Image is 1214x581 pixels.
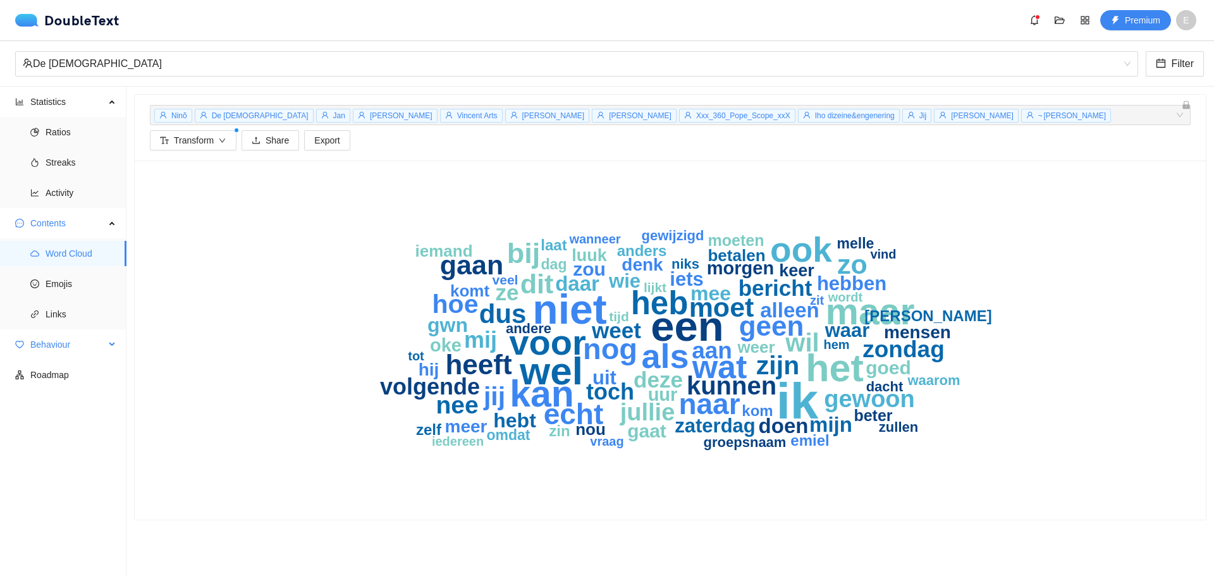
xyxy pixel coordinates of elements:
[555,272,599,295] text: daar
[809,413,852,436] text: mijn
[708,246,765,265] text: betalen
[510,111,518,119] span: user
[608,270,641,292] text: wie
[333,111,345,120] span: Jan
[358,111,365,119] span: user
[644,280,666,295] text: lijkt
[30,89,105,114] span: Statistics
[803,111,811,119] span: user
[634,367,683,392] text: deze
[907,111,915,119] span: user
[15,14,120,27] div: DoubleText
[692,338,732,364] text: aan
[572,246,607,265] text: luuk
[30,158,39,167] span: fire
[370,111,432,120] span: [PERSON_NAME]
[824,386,915,412] text: gewoon
[586,379,634,405] text: toch
[870,247,896,261] text: vind
[1182,101,1191,109] span: lock
[1183,10,1189,30] span: E
[675,415,755,437] text: zaterdag
[510,373,574,415] text: kan
[609,111,671,120] span: [PERSON_NAME]
[30,211,105,236] span: Contents
[759,414,809,437] text: doen
[46,180,116,205] span: Activity
[432,434,484,448] text: iedereen
[30,249,39,258] span: cloud
[790,432,829,449] text: emiel
[30,279,39,288] span: smile
[690,282,731,305] text: mee
[46,302,116,327] span: Links
[150,130,236,150] button: font-sizeTransformdown
[496,280,519,305] text: ze
[837,249,868,279] text: zo
[419,360,439,379] text: hij
[30,332,105,357] span: Behaviour
[854,407,892,424] text: beter
[684,111,692,119] span: user
[592,367,616,389] text: uit
[23,58,33,68] span: team
[46,119,116,145] span: Ratios
[415,242,472,260] text: iemand
[575,420,606,439] text: nou
[430,335,462,355] text: oke
[1100,10,1171,30] button: thunderboltPremium
[742,402,773,419] text: kom
[519,349,583,393] text: wel
[648,384,678,405] text: uur
[825,291,914,333] text: maar
[46,150,116,175] span: Streaks
[416,421,442,438] text: zelf
[541,236,567,254] text: laat
[321,111,329,119] span: user
[609,309,629,324] text: tijd
[532,286,606,333] text: niet
[15,219,24,228] span: message
[159,111,167,119] span: user
[457,111,498,120] span: Vincent Arts
[696,111,790,120] span: Xxx_360_Pope_Scope_xxX
[15,14,44,27] img: logo
[1026,111,1034,119] span: user
[304,130,350,150] button: Export
[493,409,536,432] text: hebt
[939,111,947,119] span: user
[544,398,604,431] text: echt
[815,111,895,120] span: Iho dizeine&engenering
[907,372,960,388] text: waarom
[951,111,1014,120] span: [PERSON_NAME]
[591,318,641,343] text: weet
[541,256,567,272] text: dag
[806,346,864,389] text: het
[23,52,1119,76] div: De [DEMOGRAPHIC_DATA]
[862,336,944,362] text: zondag
[408,349,424,363] text: tot
[1146,51,1204,76] button: calendarFilter
[507,237,541,269] text: bij
[597,111,604,119] span: user
[919,111,926,120] span: ‎Jij
[739,276,812,300] text: bericht
[1125,13,1160,27] span: Premium
[160,136,169,146] span: font-size
[1156,58,1166,70] span: calendar
[590,434,623,448] text: vraag
[1076,15,1094,25] span: appstore
[30,310,39,319] span: link
[627,420,666,441] text: gaat
[707,258,774,278] text: morgen
[828,290,863,304] text: wordt
[509,322,586,362] text: voor
[617,242,667,259] text: anders
[427,314,468,336] text: gwn
[522,111,585,120] span: [PERSON_NAME]
[642,228,704,243] text: gewijzigd
[174,133,214,147] span: Transform
[506,321,551,336] text: andere
[15,97,24,106] span: bar-chart
[568,232,620,246] text: wanneer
